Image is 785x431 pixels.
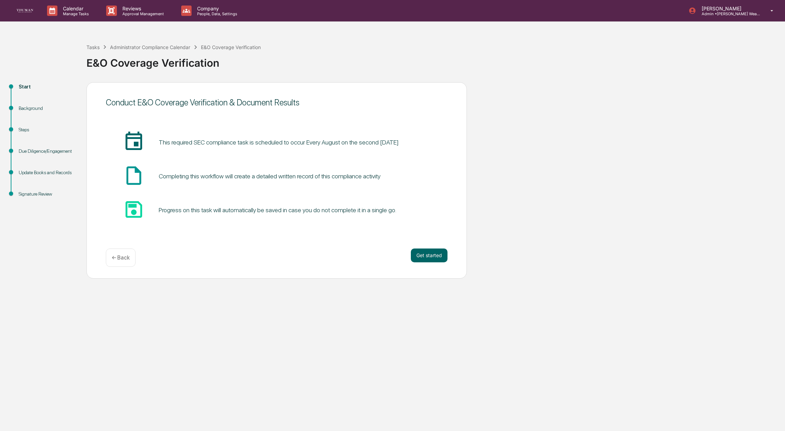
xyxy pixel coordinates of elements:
[123,198,145,221] span: save_icon
[696,6,760,11] p: [PERSON_NAME]
[201,44,261,50] div: E&O Coverage Verification
[112,254,130,261] p: ← Back
[19,169,75,176] div: Update Books and Records
[19,148,75,155] div: Due Diligence/Engagement
[117,11,167,16] p: Approval Management
[19,126,75,133] div: Steps
[159,138,399,147] pre: This required SEC compliance task is scheduled to occur Every August on the second [DATE]
[86,44,100,50] div: Tasks
[110,44,190,50] div: Administrator Compliance Calendar
[159,172,380,180] div: Completing this workflow will create a detailed written record of this compliance activity
[19,105,75,112] div: Background
[192,6,241,11] p: Company
[123,131,145,153] span: insert_invitation_icon
[57,11,92,16] p: Manage Tasks
[19,190,75,198] div: Signature Review
[123,165,145,187] span: insert_drive_file_icon
[17,9,33,13] img: logo
[411,249,447,262] button: Get started
[117,6,167,11] p: Reviews
[106,97,447,107] div: Conduct E&O Coverage Verification & Document Results
[57,6,92,11] p: Calendar
[159,206,396,214] div: Progress on this task will automatically be saved in case you do not complete it in a single go.
[192,11,241,16] p: People, Data, Settings
[19,83,75,91] div: Start
[86,51,782,69] div: E&O Coverage Verification
[696,11,760,16] p: Admin • [PERSON_NAME] Wealth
